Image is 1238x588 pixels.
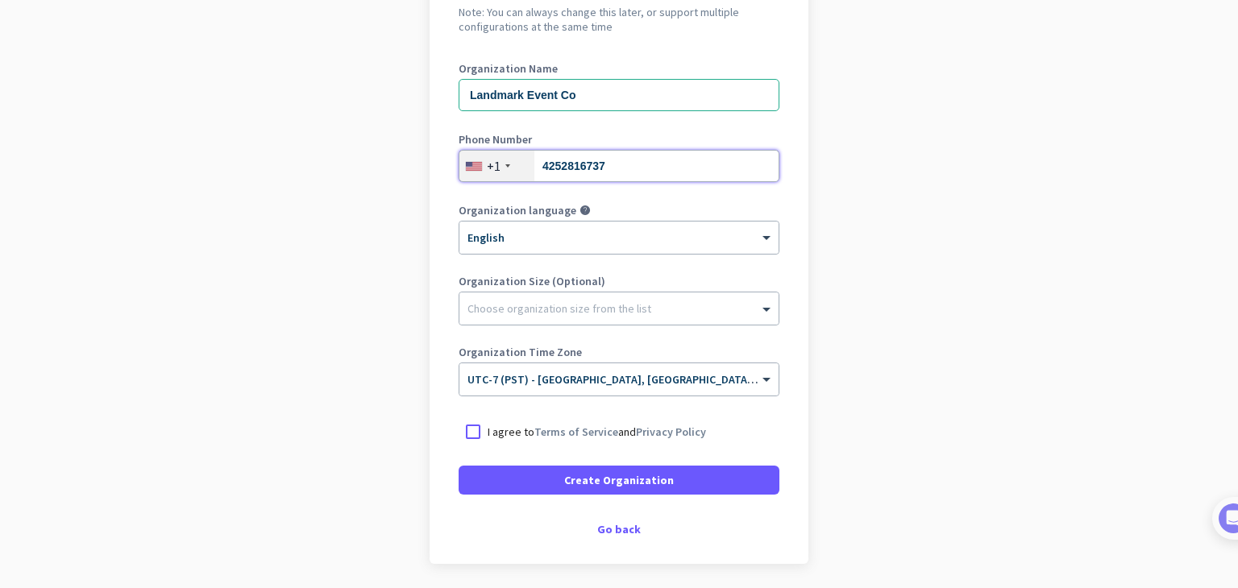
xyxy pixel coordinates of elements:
h2: Note: You can always change this later, or support multiple configurations at the same time [459,5,779,34]
label: Organization language [459,205,576,216]
input: 201-555-0123 [459,150,779,182]
span: Create Organization [564,472,674,488]
a: Privacy Policy [636,424,706,439]
i: help [580,205,591,216]
label: Phone Number [459,134,779,145]
p: I agree to and [488,424,706,440]
div: +1 [487,158,501,174]
label: Organization Time Zone [459,346,779,358]
button: Create Organization [459,466,779,495]
label: Organization Name [459,63,779,74]
a: Terms of Service [534,424,618,439]
label: Organization Size (Optional) [459,275,779,287]
div: Go back [459,524,779,535]
input: What is the name of your organization? [459,79,779,111]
